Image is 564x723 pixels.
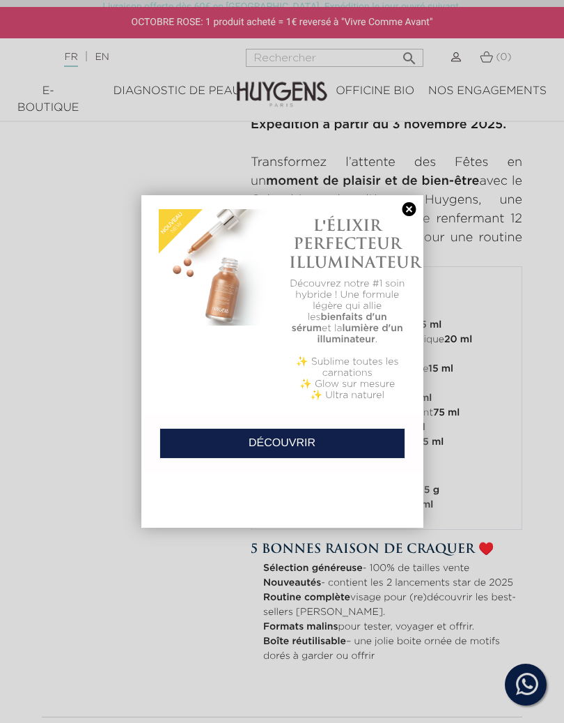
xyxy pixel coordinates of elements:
[317,324,402,344] b: lumière d'un illuminateur
[292,312,387,333] b: bienfaits d'un sérum
[289,216,406,271] h1: L'ÉLIXIR PERFECTEUR ILLUMINATEUR
[289,278,406,345] p: Découvrez notre #1 soin hybride ! Une formule légère qui allie les et la .
[289,379,406,390] p: ✨ Glow sur mesure
[289,390,406,401] p: ✨ Ultra naturel
[289,356,406,379] p: ✨ Sublime toutes les carnations
[159,428,405,459] a: DÉCOUVRIR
